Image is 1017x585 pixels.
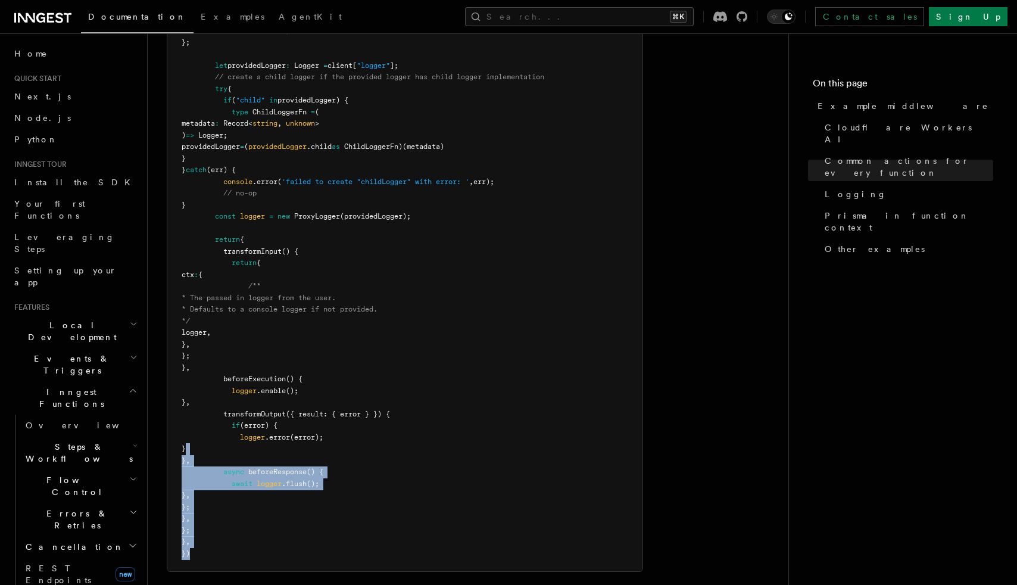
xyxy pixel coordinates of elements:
[223,247,282,256] span: transformInput
[315,119,319,127] span: >
[820,117,993,150] a: Cloudflare Workers AI
[269,96,277,104] span: in
[182,131,186,139] span: )
[670,11,687,23] kbd: ⌘K
[469,178,473,186] span: ,
[282,178,469,186] span: 'failed to create "childLogger" with error: '
[10,348,140,381] button: Events & Triggers
[14,113,71,123] span: Node.js
[269,212,273,220] span: =
[21,415,140,436] a: Overview
[257,259,261,267] span: {
[223,131,227,139] span: ;
[223,375,286,383] span: beforeExecution
[344,142,398,151] span: ChildLoggerFn
[815,7,924,26] a: Contact sales
[182,456,186,465] span: }
[307,468,323,476] span: () {
[207,166,236,174] span: (err) {
[825,155,993,179] span: Common actions for every function
[186,537,190,546] span: ,
[182,549,190,558] span: })
[182,294,336,302] span: * The passed in logger from the user.
[286,387,298,395] span: ();
[10,107,140,129] a: Node.js
[223,96,232,104] span: if
[182,491,186,499] span: }
[232,387,257,395] span: logger
[813,95,993,117] a: Example middleware
[252,119,277,127] span: string
[232,480,252,488] span: await
[307,142,332,151] span: .child
[182,201,186,209] span: }
[223,410,286,418] span: transformOutput
[294,212,340,220] span: ProxyLogger
[182,154,186,163] span: }
[21,508,129,531] span: Errors & Retries
[182,444,186,453] span: }
[215,212,236,220] span: const
[182,166,186,174] span: }
[182,537,186,546] span: }
[194,270,198,279] span: :
[240,142,244,151] span: =
[14,92,71,101] span: Next.js
[198,131,223,139] span: Logger
[929,7,1007,26] a: Sign Up
[240,433,265,441] span: logger
[227,85,232,93] span: {
[223,189,257,197] span: // no-op
[290,433,323,441] span: (error);
[282,480,307,488] span: .flush
[327,61,357,70] span: client[
[240,421,277,430] span: (error) {
[14,48,48,60] span: Home
[182,363,186,372] span: }
[21,441,133,465] span: Steps & Workflows
[14,178,138,187] span: Install the SDK
[232,108,248,116] span: type
[357,61,390,70] span: "logger"
[10,193,140,226] a: Your first Functions
[182,142,240,151] span: providedLogger
[311,108,315,116] span: =
[215,85,227,93] span: try
[10,86,140,107] a: Next.js
[88,12,186,21] span: Documentation
[186,340,190,348] span: ,
[10,172,140,193] a: Install the SDK
[10,226,140,260] a: Leveraging Steps
[10,381,140,415] button: Inngest Functions
[10,129,140,150] a: Python
[820,238,993,260] a: Other examples
[10,260,140,293] a: Setting up your app
[186,456,190,465] span: ,
[21,541,124,553] span: Cancellation
[186,514,190,522] span: ,
[182,398,186,406] span: }
[294,61,319,70] span: Logger
[818,100,988,112] span: Example middleware
[215,235,240,244] span: return
[307,480,319,488] span: ();
[207,328,211,337] span: ,
[252,178,277,186] span: .error
[182,305,378,313] span: * Defaults to a console logger if not provided.
[286,119,315,127] span: unknown
[390,61,398,70] span: ];
[240,212,265,220] span: logger
[240,235,244,244] span: {
[232,96,236,104] span: (
[14,266,117,287] span: Setting up your app
[182,38,190,46] span: };
[232,421,240,430] span: if
[10,319,130,343] span: Local Development
[182,503,190,511] span: };
[398,142,444,151] span: )(metadata)
[10,43,140,64] a: Home
[825,188,887,200] span: Logging
[186,398,190,406] span: ,
[194,4,272,32] a: Examples
[10,353,130,376] span: Events & Triggers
